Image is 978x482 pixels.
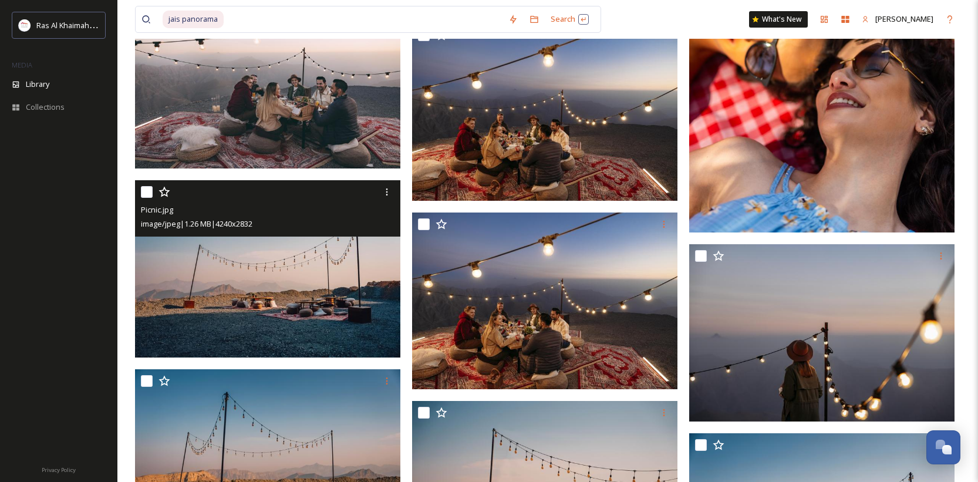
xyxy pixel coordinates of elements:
[689,244,955,422] img: camping on Jebel Jais.jpg
[26,79,49,90] span: Library
[19,19,31,31] img: Logo_RAKTDA_RGB-01.png
[42,462,76,476] a: Privacy Policy
[135,180,400,358] img: Picnic.jpg
[412,213,677,390] img: camping on Jebel Jais.jpg
[26,102,65,113] span: Collections
[141,218,252,229] span: image/jpeg | 1.26 MB | 4240 x 2832
[926,430,960,464] button: Open Chat
[545,8,595,31] div: Search
[36,19,203,31] span: Ras Al Khaimah Tourism Development Authority
[12,60,32,69] span: MEDIA
[749,11,808,28] a: What's New
[856,8,939,31] a: [PERSON_NAME]
[412,23,677,201] img: Picnic in Jebel Jais.jpg
[875,14,933,24] span: [PERSON_NAME]
[163,11,224,28] span: jais panorama
[42,466,76,474] span: Privacy Policy
[141,204,173,215] span: Picnic.jpg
